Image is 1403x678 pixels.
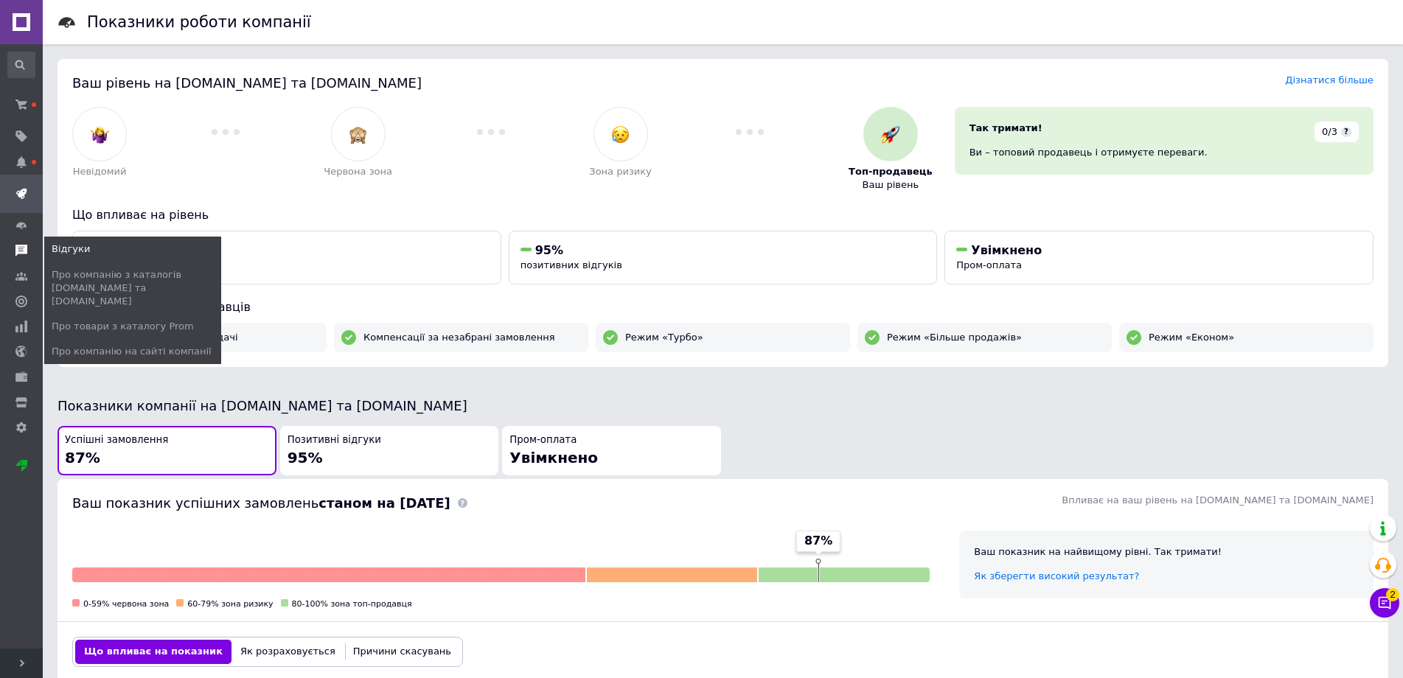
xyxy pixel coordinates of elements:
[625,331,703,344] span: Режим «Турбо»
[974,570,1139,581] a: Як зберегти високий результат?
[58,426,276,475] button: Успішні замовлення87%
[72,75,422,91] span: Ваш рівень на [DOMAIN_NAME] та [DOMAIN_NAME]
[611,125,630,144] img: :disappointed_relieved:
[849,165,933,178] span: Топ-продавець
[187,599,273,609] span: 60-79% зона ризику
[83,599,169,609] span: 0-59% червона зона
[1370,588,1399,618] button: Чат з покупцем2
[75,640,231,663] button: Що впливає на показник
[589,165,652,178] span: Зона ризику
[65,449,100,466] span: 87%
[324,165,392,178] span: Червона зона
[44,314,221,339] a: Про товари з каталогу Prom
[44,262,221,315] a: Про компанію з каталогів [DOMAIN_NAME] та [DOMAIN_NAME]
[804,533,832,549] span: 87%
[288,433,381,447] span: Позитивні відгуки
[349,125,367,144] img: :see_no_evil:
[974,545,1359,559] div: Ваш показник на найвищому рівні. Так тримати!
[1062,494,1374,506] span: Впливає на ваш рівень на [DOMAIN_NAME] та [DOMAIN_NAME]
[509,231,938,284] button: 95%позитивних відгуків
[292,599,412,609] span: 80-100% зона топ-продавця
[1149,331,1234,344] span: Режим «Економ»
[363,331,555,344] span: Компенсації за незабрані замовлення
[863,178,919,192] span: Ваш рівень
[887,331,1022,344] span: Режим «Більше продажів»
[73,165,127,178] span: Невідомий
[58,398,467,413] span: Показники компанії на [DOMAIN_NAME] та [DOMAIN_NAME]
[502,426,721,475] button: Пром-оплатаУвімкнено
[969,122,1042,133] span: Так тримати!
[72,495,450,511] span: Ваш показник успішних замовлень
[52,268,219,309] span: Про компанію з каталогів [DOMAIN_NAME] та [DOMAIN_NAME]
[288,449,323,466] span: 95%
[509,449,598,466] span: Увімкнено
[87,13,311,31] h1: Показники роботи компанії
[318,495,450,511] b: станом на [DATE]
[52,345,212,358] span: Про компанію на сайті компанії
[280,426,499,475] button: Позитивні відгуки95%
[509,433,577,447] span: Пром-оплата
[72,208,209,222] span: Що впливає на рівень
[971,243,1042,257] span: Увімкнено
[344,640,460,663] button: Причини скасувань
[1285,74,1374,85] a: Дізнатися більше
[521,259,622,270] span: позитивних відгуків
[72,231,501,284] button: 87%успішних замовлень
[91,125,109,144] img: :woman-shrugging:
[52,320,194,333] span: Про товари з каталогу Prom
[956,259,1022,270] span: Пром-оплата
[944,231,1374,284] button: УвімкненоПром-оплата
[1386,587,1399,600] span: 2
[969,146,1359,159] div: Ви – топовий продавець і отримуєте переваги.
[535,243,563,257] span: 95%
[231,640,344,663] button: Як розраховується
[1315,122,1359,142] div: 0/3
[65,433,168,447] span: Успішні замовлення
[881,125,899,144] img: :rocket:
[44,339,221,364] a: Про компанію на сайті компанії
[1341,127,1351,137] span: ?
[52,242,90,256] span: Відгуки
